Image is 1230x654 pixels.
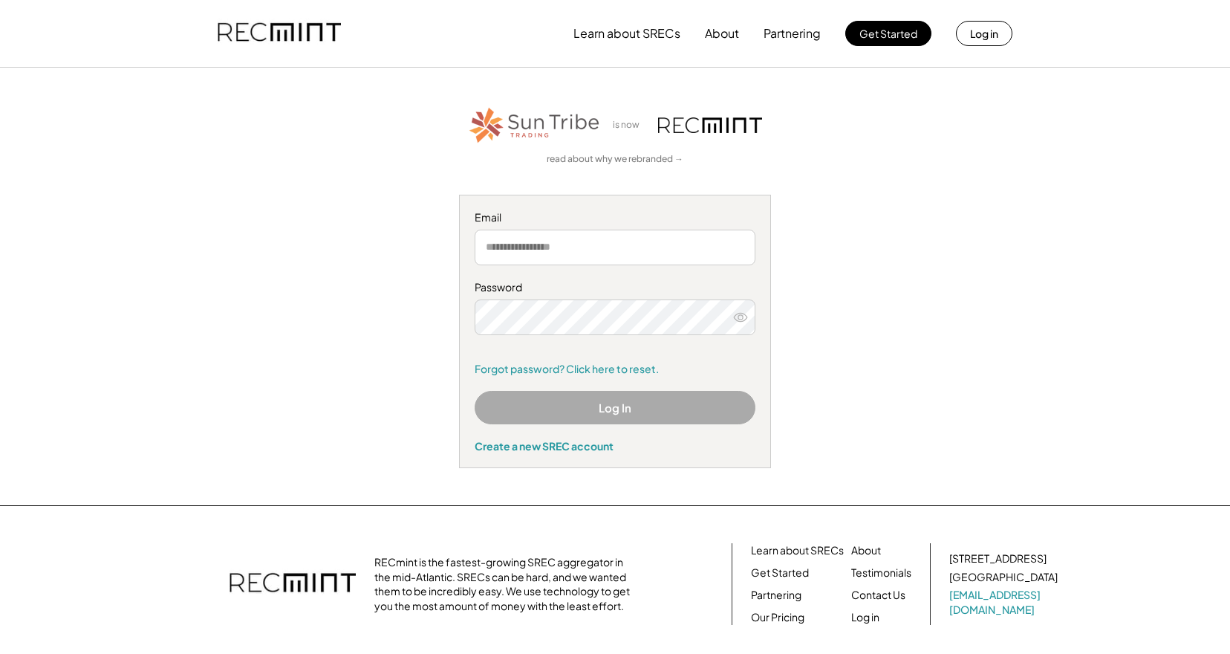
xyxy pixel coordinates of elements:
a: Partnering [751,588,801,603]
a: Testimonials [851,566,911,580]
a: [EMAIL_ADDRESS][DOMAIN_NAME] [949,588,1061,617]
img: recmint-logotype%403x.png [658,117,762,133]
div: [STREET_ADDRESS] [949,551,1047,566]
button: Partnering [764,19,821,48]
div: is now [609,119,651,132]
button: Learn about SRECs [573,19,680,48]
img: recmint-logotype%403x.png [230,558,356,610]
div: Password [475,280,755,295]
button: Get Started [845,21,931,46]
div: Create a new SREC account [475,439,755,453]
a: About [851,543,881,558]
div: Email [475,210,755,225]
button: Log in [956,21,1012,46]
a: Log in [851,610,879,625]
a: Contact Us [851,588,905,603]
a: Learn about SRECs [751,543,844,558]
div: RECmint is the fastest-growing SREC aggregator in the mid-Atlantic. SRECs can be hard, and we wan... [374,555,638,613]
div: [GEOGRAPHIC_DATA] [949,570,1058,585]
img: recmint-logotype%403x.png [218,8,341,59]
a: Get Started [751,566,809,580]
button: About [705,19,739,48]
a: read about why we rebranded → [547,153,683,166]
a: Our Pricing [751,610,804,625]
button: Log In [475,391,755,424]
img: STT_Horizontal_Logo%2B-%2BColor.png [468,105,602,146]
a: Forgot password? Click here to reset. [475,362,755,377]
